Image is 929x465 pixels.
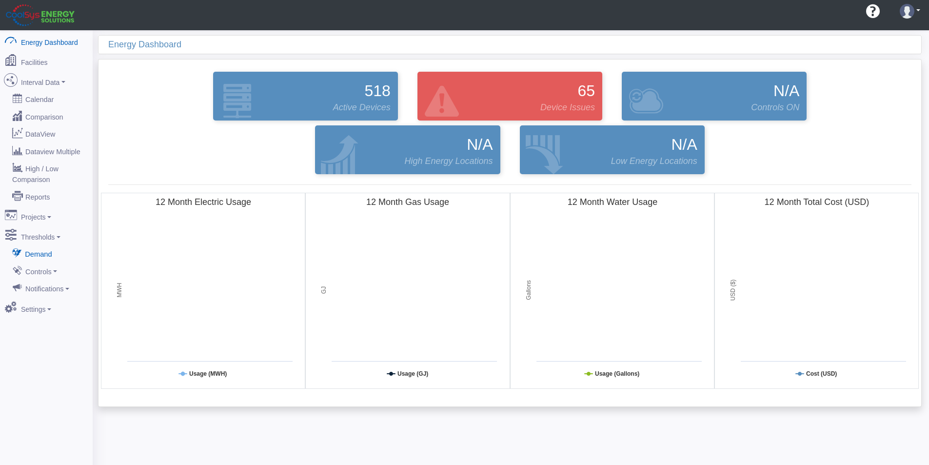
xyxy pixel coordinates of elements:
img: user-3.svg [900,4,914,19]
div: Devices that are active and configured but are in an error state. [408,69,612,123]
span: N/A [467,133,493,156]
tspan: 12 Month Total Cost (USD) [764,197,869,207]
span: N/A [671,133,697,156]
span: Low Energy Locations [611,155,697,168]
tspan: 12 Month Water Usage [567,197,657,207]
tspan: Usage (GJ) [397,370,428,377]
tspan: Gallons [525,280,532,300]
a: 518 Active Devices [211,72,400,121]
span: N/A [773,79,799,102]
div: Energy Dashboard [108,36,921,54]
tspan: USD ($) [730,280,736,301]
div: Devices that are actively reporting data. [203,69,408,123]
span: Controls ON [751,101,799,114]
tspan: Usage (Gallons) [595,370,639,377]
span: Device Issues [540,101,595,114]
tspan: MWH [116,283,123,298]
span: 518 [364,79,390,102]
span: High Energy Locations [404,155,493,168]
tspan: Usage (MWH) [189,370,227,377]
tspan: GJ [320,286,327,294]
tspan: 12 Month Electric Usage [156,197,251,207]
tspan: 12 Month Gas Usage [366,197,449,207]
span: Active Devices [333,101,391,114]
span: 65 [578,79,595,102]
tspan: Cost (USD) [806,370,837,377]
